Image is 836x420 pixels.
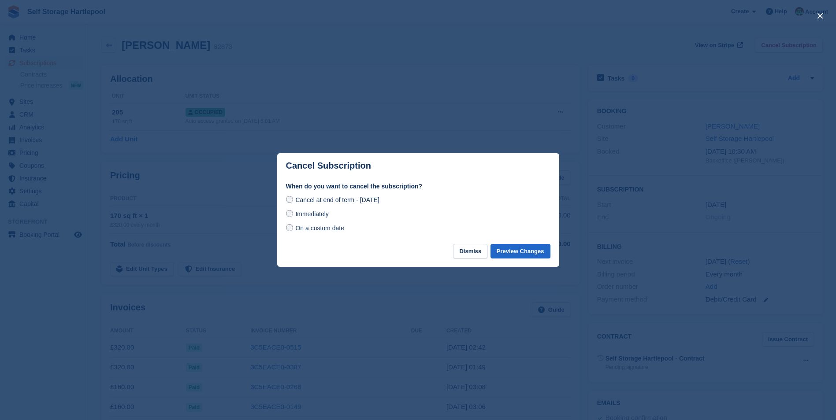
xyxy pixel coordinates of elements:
button: close [813,9,827,23]
button: Dismiss [453,244,487,258]
span: On a custom date [295,225,344,232]
span: Immediately [295,210,328,217]
span: Cancel at end of term - [DATE] [295,196,379,203]
p: Cancel Subscription [286,161,371,171]
input: On a custom date [286,224,293,231]
input: Cancel at end of term - [DATE] [286,196,293,203]
button: Preview Changes [490,244,550,258]
input: Immediately [286,210,293,217]
label: When do you want to cancel the subscription? [286,182,550,191]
